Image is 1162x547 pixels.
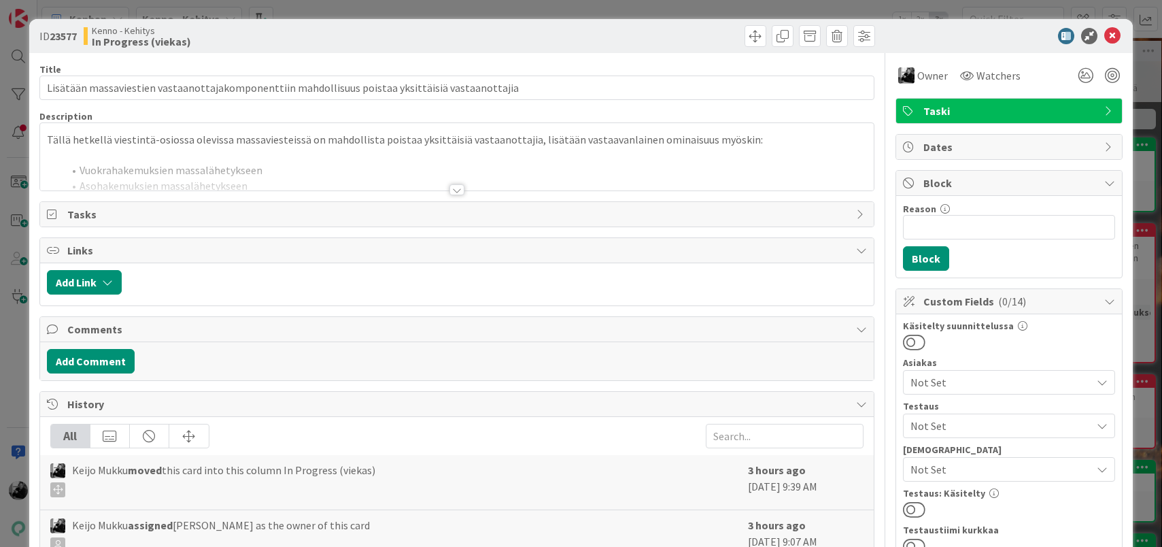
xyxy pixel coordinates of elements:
[903,401,1115,411] div: Testaus
[748,518,806,532] b: 3 hours ago
[47,132,868,148] p: Tällä hetkellä viestintä-osiossa olevissa massaviesteissä on mahdollista poistaa yksittäisiä vast...
[128,463,162,477] b: moved
[917,67,948,84] span: Owner
[72,462,375,497] span: Keijo Mukku this card into this column In Progress (viekas)
[903,445,1115,454] div: [DEMOGRAPHIC_DATA]
[910,418,1091,434] span: Not Set
[923,175,1097,191] span: Block
[128,518,173,532] b: assigned
[47,349,135,374] button: Add Comment
[92,36,191,47] b: In Progress (viekas)
[903,203,936,215] label: Reason
[47,270,122,295] button: Add Link
[50,463,65,478] img: KM
[67,242,850,259] span: Links
[903,488,1115,498] div: Testaus: Käsitelty
[50,29,77,43] b: 23577
[92,25,191,36] span: Kenno - Kehitys
[39,28,77,44] span: ID
[39,110,92,122] span: Description
[910,461,1091,478] span: Not Set
[39,63,61,76] label: Title
[910,374,1091,391] span: Not Set
[39,76,875,100] input: type card name here...
[903,246,949,271] button: Block
[923,139,1097,155] span: Dates
[67,321,850,337] span: Comments
[67,396,850,412] span: History
[748,462,864,503] div: [DATE] 9:39 AM
[67,206,850,222] span: Tasks
[923,103,1097,119] span: Taski
[903,525,1115,535] div: Testaustiimi kurkkaa
[706,424,864,448] input: Search...
[903,321,1115,331] div: Käsitelty suunnittelussa
[50,518,65,533] img: KM
[903,358,1115,367] div: Asiakas
[898,67,915,84] img: KM
[923,293,1097,310] span: Custom Fields
[51,425,90,448] div: All
[976,67,1021,84] span: Watchers
[998,295,1026,308] span: ( 0/14 )
[748,463,806,477] b: 3 hours ago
